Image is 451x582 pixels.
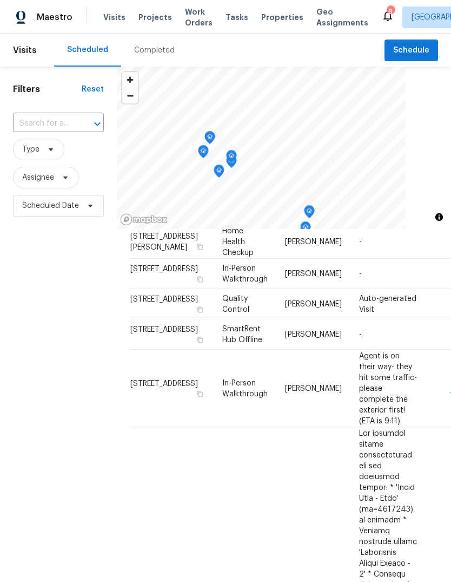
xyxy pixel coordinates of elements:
[195,241,205,251] button: Copy Address
[226,150,237,167] div: Map marker
[122,88,138,103] button: Zoom out
[433,211,446,224] button: Toggle attribution
[285,238,342,245] span: [PERSON_NAME]
[120,213,168,226] a: Mapbox homepage
[185,6,213,28] span: Work Orders
[222,325,262,344] span: SmartRent Hub Offline
[359,331,362,338] span: -
[90,116,105,132] button: Open
[122,72,138,88] button: Zoom in
[304,205,315,222] div: Map marker
[130,380,198,387] span: [STREET_ADDRESS]
[222,379,268,397] span: In-Person Walkthrough
[130,326,198,333] span: [STREET_ADDRESS]
[359,352,417,424] span: Agent is on their way- they hit some traffic- please complete the exterior first! (ETA is 9:11)
[134,45,175,56] div: Completed
[285,300,342,308] span: [PERSON_NAME]
[300,221,311,238] div: Map marker
[285,331,342,338] span: [PERSON_NAME]
[130,265,198,273] span: [STREET_ADDRESS]
[387,6,394,17] div: 8
[22,172,54,183] span: Assignee
[222,265,268,283] span: In-Person Walkthrough
[359,295,416,313] span: Auto-generated Visit
[22,200,79,211] span: Scheduled Date
[316,6,368,28] span: Geo Assignments
[198,145,209,162] div: Map marker
[285,270,342,278] span: [PERSON_NAME]
[117,67,406,229] canvas: Map
[130,296,198,303] span: [STREET_ADDRESS]
[359,270,362,278] span: -
[37,12,72,23] span: Maestro
[204,131,215,148] div: Map marker
[103,12,125,23] span: Visits
[214,165,224,181] div: Map marker
[13,115,74,132] input: Search for an address...
[13,38,37,62] span: Visits
[222,295,249,313] span: Quality Control
[393,44,429,57] span: Schedule
[195,305,205,315] button: Copy Address
[82,84,104,95] div: Reset
[359,238,362,245] span: -
[138,12,172,23] span: Projects
[13,84,82,95] h1: Filters
[195,274,205,284] button: Copy Address
[225,14,248,21] span: Tasks
[261,12,303,23] span: Properties
[195,389,205,398] button: Copy Address
[384,40,438,62] button: Schedule
[222,227,254,256] span: Home Health Checkup
[22,144,39,155] span: Type
[67,44,108,55] div: Scheduled
[436,211,442,223] span: Toggle attribution
[285,384,342,392] span: [PERSON_NAME]
[130,232,198,251] span: [STREET_ADDRESS][PERSON_NAME]
[195,335,205,345] button: Copy Address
